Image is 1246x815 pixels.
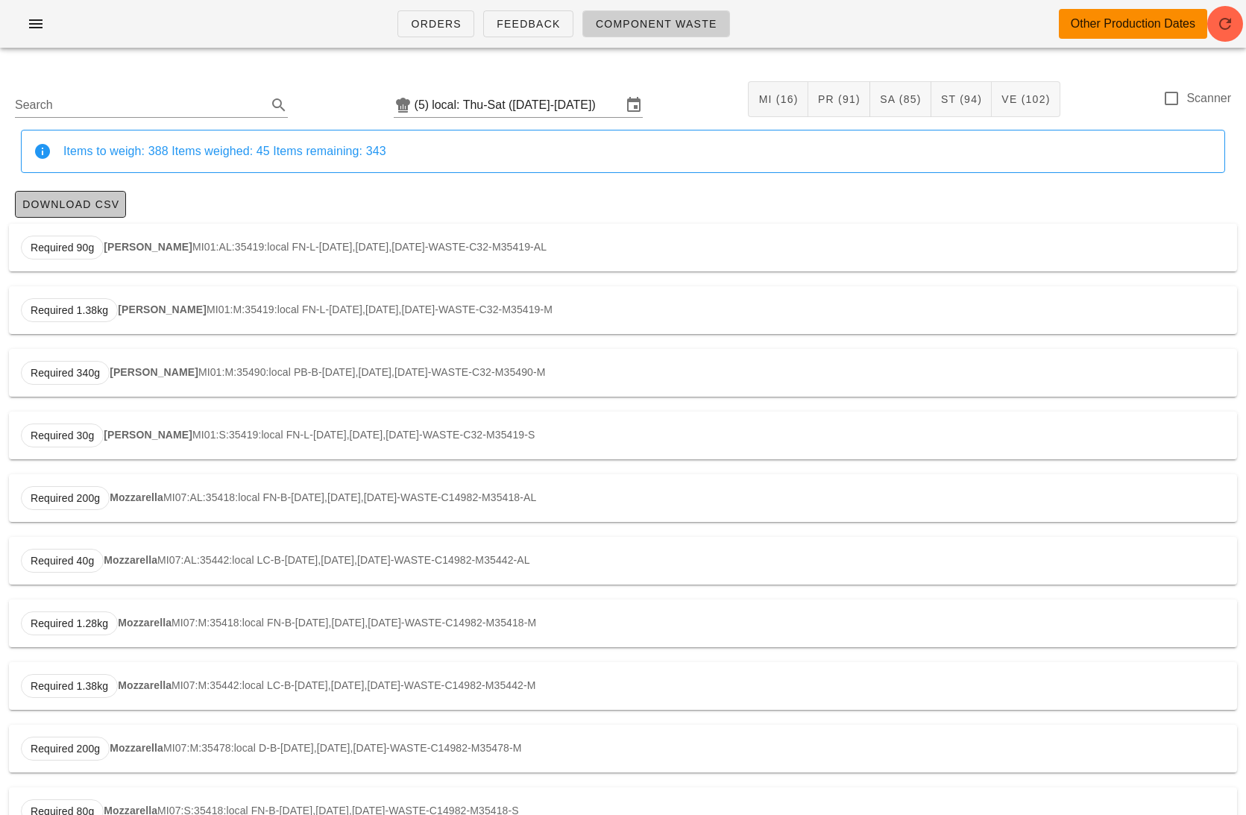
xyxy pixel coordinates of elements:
div: MI01:S:35419:local FN-L-[DATE],[DATE],[DATE]-WASTE-C32-M35419-S [9,412,1237,459]
div: MI01:AL:35419:local FN-L-[DATE],[DATE],[DATE]-WASTE-C32-M35419-AL [9,224,1237,271]
button: PR (91) [808,81,870,117]
span: Download CSV [22,198,119,210]
a: Component Waste [582,10,730,37]
div: MI07:M:35442:local LC-B-[DATE],[DATE],[DATE]-WASTE-C14982-M35442-M [9,662,1237,710]
strong: Mozzarella [118,679,172,691]
span: ST (94) [940,93,982,105]
a: Feedback [483,10,573,37]
label: Scanner [1186,91,1231,106]
div: MI07:AL:35442:local LC-B-[DATE],[DATE],[DATE]-WASTE-C14982-M35442-AL [9,537,1237,585]
span: Orders [410,18,462,30]
span: Required 30g [31,424,94,447]
div: MI07:M:35418:local FN-B-[DATE],[DATE],[DATE]-WASTE-C14982-M35418-M [9,600,1237,647]
span: Required 1.38kg [31,299,108,321]
strong: [PERSON_NAME] [110,366,198,378]
span: VE (102) [1001,93,1051,105]
div: MI07:M:35478:local D-B-[DATE],[DATE],[DATE]-WASTE-C14982-M35478-M [9,725,1237,772]
div: Items to weigh: 388 Items weighed: 45 Items remaining: 343 [63,143,1212,160]
span: Feedback [496,18,561,30]
a: Orders [397,10,474,37]
span: MI (16) [758,93,798,105]
button: ST (94) [931,81,992,117]
div: MI07:AL:35418:local FN-B-[DATE],[DATE],[DATE]-WASTE-C14982-M35418-AL [9,474,1237,522]
div: MI01:M:35419:local FN-L-[DATE],[DATE],[DATE]-WASTE-C32-M35419-M [9,286,1237,334]
span: Required 200g [31,737,100,760]
strong: Mozzarella [104,554,157,566]
button: Download CSV [15,191,126,218]
span: Component Waste [595,18,717,30]
div: MI01:M:35490:local PB-B-[DATE],[DATE],[DATE]-WASTE-C32-M35490-M [9,349,1237,397]
button: VE (102) [992,81,1060,117]
span: Required 1.28kg [31,612,108,635]
div: Other Production Dates [1071,15,1195,33]
span: SA (85) [879,93,922,105]
strong: [PERSON_NAME] [118,303,207,315]
span: PR (91) [817,93,860,105]
strong: Mozzarella [110,491,163,503]
strong: Mozzarella [110,742,163,754]
span: Required 340g [31,362,100,384]
strong: [PERSON_NAME] [104,429,192,441]
strong: Mozzarella [118,617,172,629]
strong: [PERSON_NAME] [104,241,192,253]
span: Required 90g [31,236,94,259]
div: (5) [415,98,432,113]
span: Required 200g [31,487,100,509]
span: Required 1.38kg [31,675,108,697]
button: MI (16) [748,81,808,117]
button: SA (85) [870,81,931,117]
span: Required 40g [31,550,94,572]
